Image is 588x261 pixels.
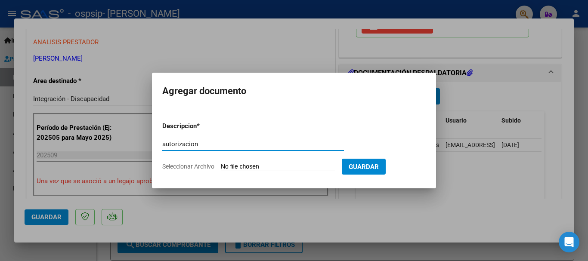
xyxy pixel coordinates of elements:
[162,121,241,131] p: Descripcion
[342,159,386,175] button: Guardar
[349,163,379,171] span: Guardar
[162,83,426,99] h2: Agregar documento
[559,232,579,252] div: Open Intercom Messenger
[162,163,214,170] span: Seleccionar Archivo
